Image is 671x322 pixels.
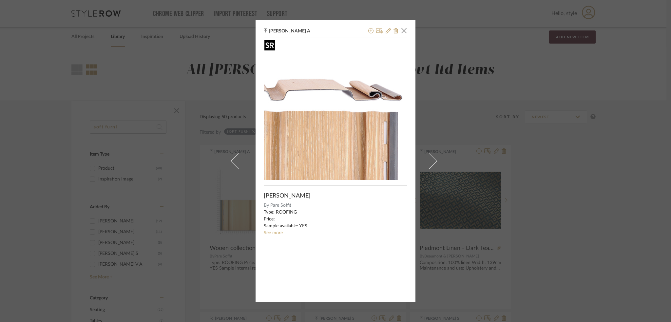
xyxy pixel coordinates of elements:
div: 0 [264,37,407,180]
button: Close [397,24,411,37]
span: By [264,202,269,209]
span: [PERSON_NAME] A [269,28,316,34]
span: Pare Soffit [270,202,408,209]
span: [PERSON_NAME] [264,192,311,199]
a: See more [264,231,283,235]
div: Type: ROOFING Price: Sample available: YES Sample Internal reference number: AE-RO-03 Stock avail... [264,209,407,230]
img: 2b633158-8523-4dcf-b009-b0b26feb796f_436x436.jpg [264,37,407,180]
